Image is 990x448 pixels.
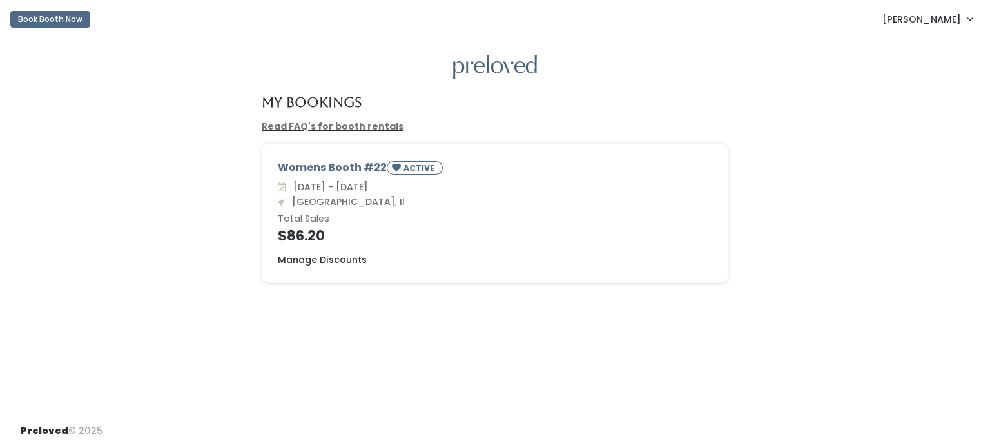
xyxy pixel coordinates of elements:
[21,424,68,437] span: Preloved
[278,228,712,243] h4: $86.20
[10,5,90,34] a: Book Booth Now
[287,195,405,208] span: [GEOGRAPHIC_DATA], Il
[262,120,403,133] a: Read FAQ's for booth rentals
[869,5,985,33] a: [PERSON_NAME]
[278,160,712,180] div: Womens Booth #22
[882,12,961,26] span: [PERSON_NAME]
[278,253,367,267] a: Manage Discounts
[403,162,437,173] small: ACTIVE
[453,55,537,80] img: preloved logo
[278,253,367,266] u: Manage Discounts
[262,95,362,110] h4: My Bookings
[21,414,102,438] div: © 2025
[278,214,712,224] h6: Total Sales
[10,11,90,28] button: Book Booth Now
[288,180,368,193] span: [DATE] - [DATE]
